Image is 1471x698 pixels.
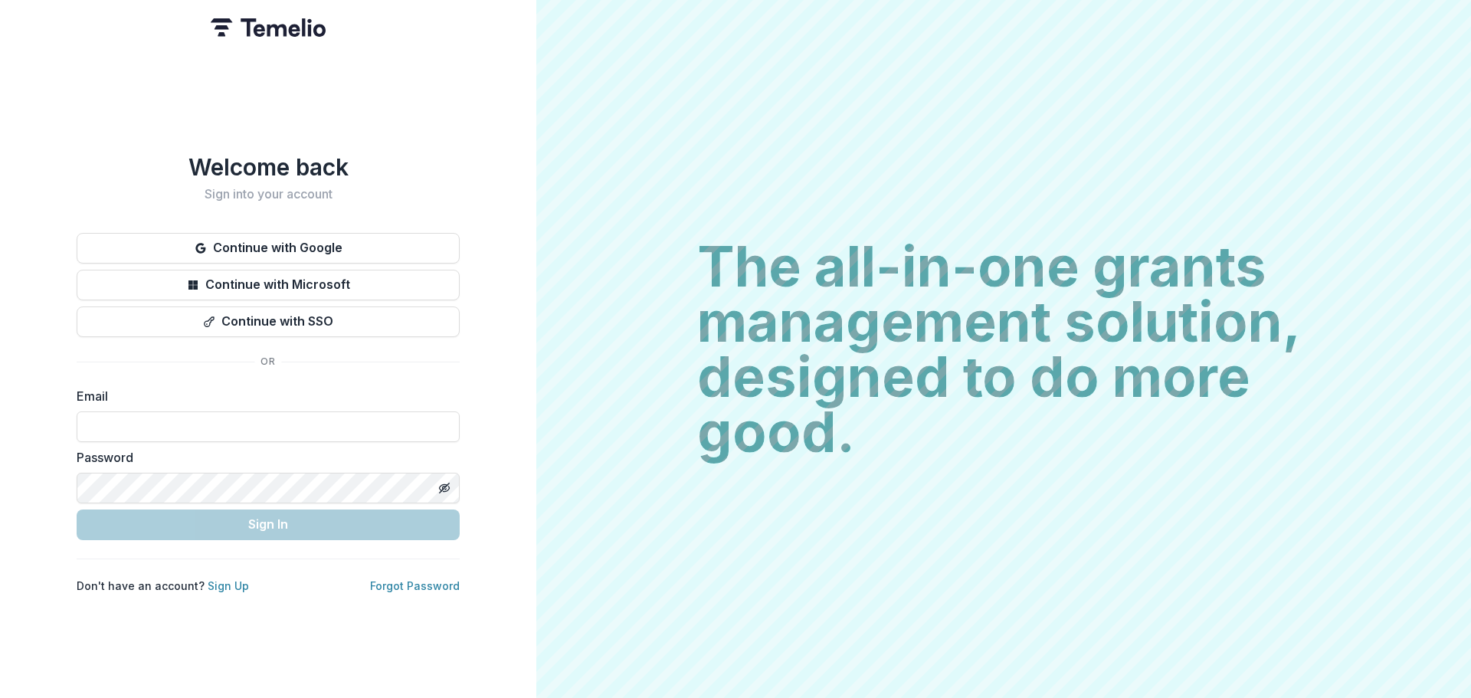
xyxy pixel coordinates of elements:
p: Don't have an account? [77,578,249,594]
button: Toggle password visibility [432,476,457,500]
a: Sign Up [208,579,249,592]
label: Password [77,448,450,467]
h1: Welcome back [77,153,460,181]
button: Continue with Microsoft [77,270,460,300]
img: Temelio [211,18,326,37]
button: Sign In [77,510,460,540]
label: Email [77,387,450,405]
button: Continue with SSO [77,306,460,337]
a: Forgot Password [370,579,460,592]
button: Continue with Google [77,233,460,264]
h2: Sign into your account [77,187,460,202]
